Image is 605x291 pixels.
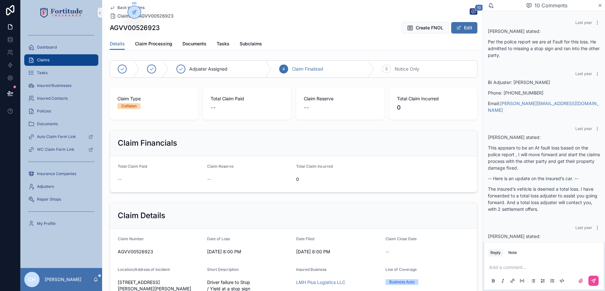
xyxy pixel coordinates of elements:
[118,138,177,148] h2: Claim Financials
[397,96,470,102] span: Total Claim Incurred
[385,236,417,241] span: Claim Close Date
[211,103,216,112] span: --
[395,66,419,72] span: Notice Only
[207,236,230,241] span: Date of Loss
[211,96,283,102] span: Total Claim Paid
[488,175,600,182] p: -- Here is an update on the insured’s car. --
[304,96,377,102] span: Claim Reserve
[207,176,211,182] span: --
[183,41,206,47] span: Documents
[240,41,262,47] span: Subclaims
[207,164,234,169] span: Claim Reserve
[110,38,125,50] a: Details
[488,233,600,240] p: [PERSON_NAME] stated:
[37,96,68,101] span: Insured Contacts
[24,105,98,117] a: Policies
[37,197,61,202] span: Repair Shops
[37,184,54,189] span: Adjusters
[183,38,206,51] a: Documents
[282,66,285,72] span: 4
[488,249,503,257] button: Reply
[24,67,98,79] a: Tasks
[24,42,98,53] a: Dashboard
[488,38,600,58] p: Per the police report we are at Fault for this loss. He admitted to missing a stop sign and ran i...
[24,80,98,91] a: Insured Businesses
[118,249,202,255] span: AGVV00526923
[110,23,160,32] h1: AGVV00526923
[488,186,600,212] p: The insured’s vehicle is deemed a total loss. I have forwarded to a total loss adjuster to assist...
[207,267,239,272] span: Short Description
[508,250,517,255] div: Note
[117,13,132,19] span: Claims
[296,236,314,241] span: Date Filed
[37,221,56,226] span: My Profile
[24,181,98,192] a: Adjusters
[20,26,102,238] div: scrollable content
[296,164,333,169] span: Total Claim Incurred
[24,144,98,155] a: WC Claim Form Link
[117,5,145,10] span: Back to Claims
[296,176,380,182] span: 0
[24,168,98,180] a: Insurance Companies
[475,4,483,11] span: 10
[488,101,599,113] a: [PERSON_NAME][EMAIL_ADDRESS][DOMAIN_NAME]
[304,103,309,112] span: --
[389,279,415,285] div: Business Auto
[110,13,132,19] a: Claims
[488,28,600,34] p: [PERSON_NAME] stated:
[575,225,592,230] span: Last year
[138,13,174,19] a: AGVV00526923
[451,22,477,34] button: Edit
[45,276,81,283] p: [PERSON_NAME]
[488,79,600,86] p: BI Adjuster: [PERSON_NAME]
[240,38,262,51] a: Subclaims
[292,66,323,72] span: Claim Finalized
[217,38,229,51] a: Tasks
[118,211,165,221] h2: Claim Details
[401,22,449,34] button: Create FNOL
[24,118,98,130] a: Documents
[40,8,83,18] img: App logo
[118,236,144,241] span: Claim Number
[117,96,190,102] span: Claim Type
[28,276,36,283] span: CH
[118,164,147,169] span: Total Claim Paid
[24,194,98,205] a: Repair Shops
[385,66,388,72] span: 5
[37,171,76,176] span: Insurance Companies
[296,279,345,286] a: LMH Plus Logistics LLC
[24,218,98,229] a: My Profile
[37,109,51,114] span: Policies
[470,8,477,16] button: 10
[575,126,592,131] span: Last year
[385,267,417,272] span: Line of Coverage
[189,66,228,72] span: Adjuster Assigned
[488,134,600,141] p: [PERSON_NAME] stated:
[37,83,71,88] span: Insured Businesses
[575,71,592,76] span: Last year
[37,147,74,152] span: WC Claim Form Link
[575,20,592,25] span: Last year
[385,249,389,255] span: --
[488,144,600,171] p: This appears to be an At fault loss based on the police report , I will move forward and start th...
[488,100,600,113] p: Email:
[296,249,380,255] span: [DATE] 8:00 PM
[110,5,145,10] a: Back to Claims
[135,41,172,47] span: Claim Processing
[416,25,443,31] span: Create FNOL
[118,267,170,272] span: Location/Address of Incident
[488,89,600,96] p: Phone: [PHONE_NUMBER]
[296,267,326,272] span: Insured Business
[397,103,470,112] span: 0
[24,131,98,142] a: Auto Claim Form Link
[37,134,76,139] span: Auto Claim Form Link
[534,2,567,9] span: 10 Comments
[37,70,48,75] span: Tasks
[24,93,98,104] a: Insured Contacts
[217,41,229,47] span: Tasks
[37,57,49,63] span: Claims
[118,176,122,182] span: --
[24,54,98,66] a: Claims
